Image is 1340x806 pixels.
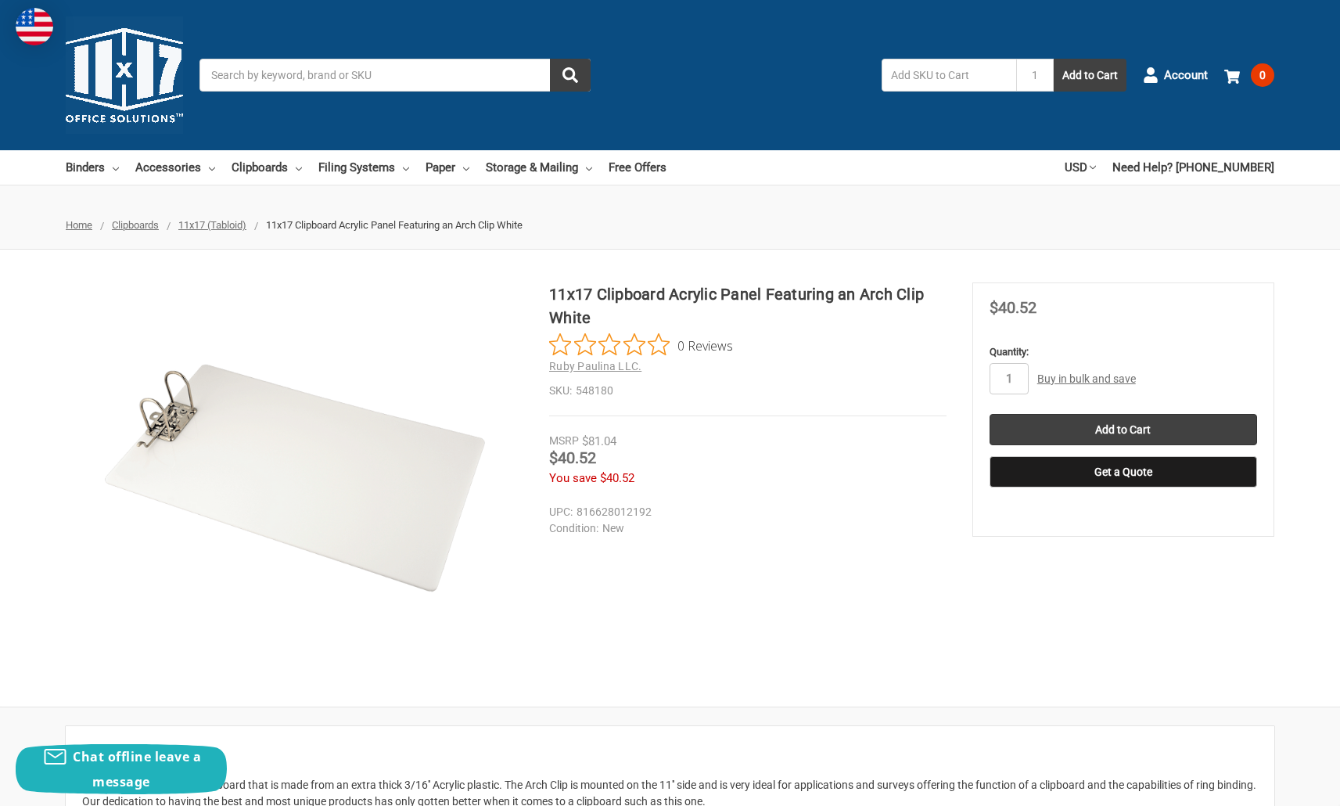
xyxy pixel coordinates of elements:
[135,150,215,185] a: Accessories
[1037,372,1136,385] a: Buy in bulk and save
[1065,150,1096,185] a: USD
[990,298,1036,317] span: $40.52
[99,282,490,674] img: 11x17 Clipboard Acrylic Panel Featuring an Arch Clip White
[549,433,579,449] div: MSRP
[66,219,92,231] a: Home
[232,150,302,185] a: Clipboards
[1251,63,1274,87] span: 0
[486,150,592,185] a: Storage & Mailing
[16,8,53,45] img: duty and tax information for United States
[1224,55,1274,95] a: 0
[549,504,573,520] dt: UPC:
[1112,150,1274,185] a: Need Help? [PHONE_NUMBER]
[549,383,572,399] dt: SKU:
[549,383,947,399] dd: 548180
[549,448,596,467] span: $40.52
[990,456,1257,488] button: Get a Quote
[266,219,523,231] span: 11x17 Clipboard Acrylic Panel Featuring an Arch Clip White
[677,333,733,357] span: 0 Reviews
[549,520,939,537] dd: New
[66,150,119,185] a: Binders
[82,743,1258,766] h2: Description
[178,219,246,231] a: 11x17 (Tabloid)
[549,282,947,329] h1: 11x17 Clipboard Acrylic Panel Featuring an Arch Clip White
[1164,67,1208,85] span: Account
[549,333,733,357] button: Rated 0 out of 5 stars from 0 reviews. Jump to reviews.
[73,748,201,790] span: Chat offline leave a message
[549,360,641,372] a: Ruby Paulina LLC.
[426,150,469,185] a: Paper
[549,520,598,537] dt: Condition:
[549,504,939,520] dd: 816628012192
[16,744,227,794] button: Chat offline leave a message
[1054,59,1126,92] button: Add to Cart
[1143,55,1208,95] a: Account
[882,59,1016,92] input: Add SKU to Cart
[199,59,591,92] input: Search by keyword, brand or SKU
[66,16,183,134] img: 11x17.com
[990,414,1257,445] input: Add to Cart
[582,434,616,448] span: $81.04
[112,219,159,231] a: Clipboards
[318,150,409,185] a: Filing Systems
[600,471,634,485] span: $40.52
[549,471,597,485] span: You save
[990,344,1257,360] label: Quantity:
[609,150,666,185] a: Free Offers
